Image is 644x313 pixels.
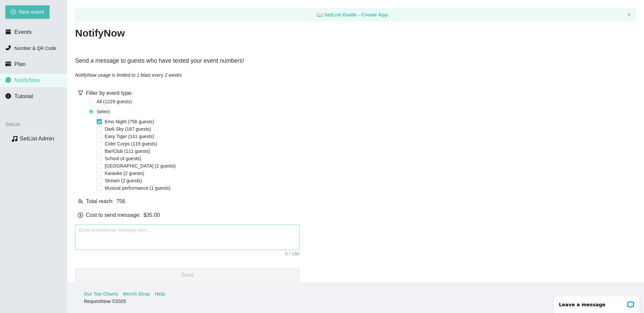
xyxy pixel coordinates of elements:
[14,61,26,67] span: Plan
[5,45,11,51] span: phone
[144,211,160,219] div: $ 35.00
[78,212,83,218] span: dollar
[14,29,32,35] span: Events
[75,56,636,66] div: Send a message to guests who have texted your event numbers!
[5,5,50,19] button: plus-circleNew event
[102,147,153,155] span: Bar/Club (111 guests)
[317,12,388,17] a: laptop SetList Guide - Create App
[14,77,40,83] span: NotifyNow
[14,46,56,51] span: Number & QR Code
[550,292,644,313] iframe: LiveChat chat widget
[5,29,11,35] span: calendar
[84,298,626,305] div: RequestNow © 2025
[20,135,54,142] a: SetList Admin
[86,211,141,219] span: Cost to send message:
[102,184,173,192] span: Musical performance (1 guests)
[5,93,11,99] span: info-circle
[102,133,157,140] span: Easy Tiger (141 guests)
[102,162,178,170] span: [GEOGRAPHIC_DATA] (2 guests)
[102,118,157,125] span: Emo Night (756 guests)
[317,12,323,17] span: laptop
[102,125,154,133] span: Dark Sky (187 guests)
[84,290,118,298] a: Our Top Charts
[78,90,83,96] span: filter
[75,26,125,40] h2: NotifyNow
[5,61,11,67] span: credit-card
[86,197,114,205] span: Total reach:
[116,197,125,205] span: 756
[94,98,135,105] span: All ( 1229 guest s )
[102,155,144,162] span: School (4 guests)
[11,9,16,15] span: plus-circle
[14,93,33,100] span: Tutorial
[86,90,133,96] span: Filter by event type:
[102,170,147,177] span: Karaoke (2 guests)
[627,13,631,17] button: close
[5,77,11,83] span: message
[78,199,83,204] span: team
[19,8,44,16] span: New event
[75,71,636,79] div: NotifyNow usage is limited to 1 blast every 2 weeks
[102,140,160,147] span: Cider Corps (119 guests)
[102,177,145,184] span: Stream (2 guests)
[155,290,165,298] a: Help
[94,108,114,115] span: Select:
[123,290,150,298] a: Merch Shop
